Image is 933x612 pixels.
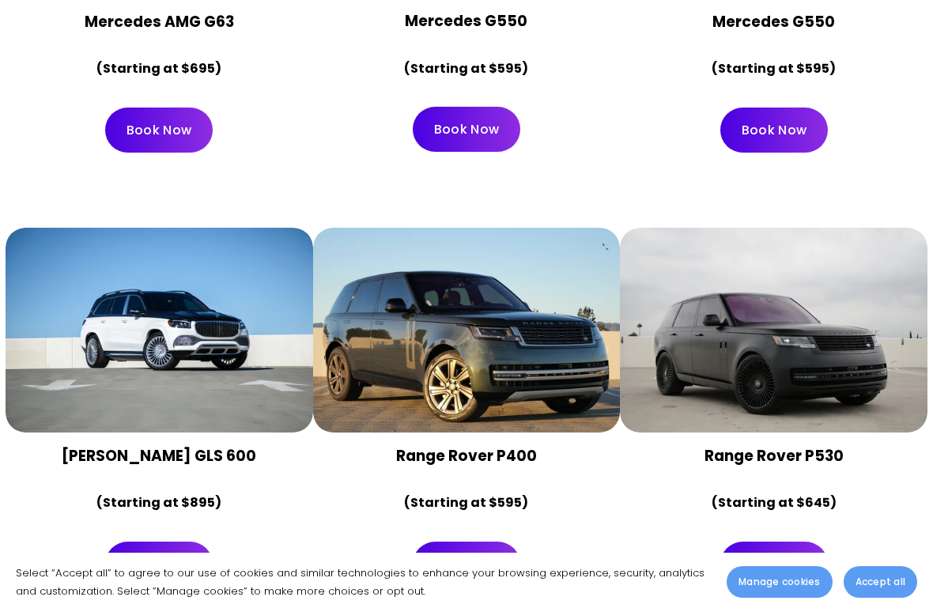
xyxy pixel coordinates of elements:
strong: (Starting at $645) [712,493,837,512]
a: Book Now [105,108,213,153]
strong: (Starting at $595) [404,59,528,77]
a: Book Now [720,542,828,587]
span: Accept all [856,575,905,589]
strong: Range Rover P400 [396,445,537,467]
a: Book Now [413,542,520,587]
span: Manage cookies [738,575,820,589]
strong: Range Rover P530 [704,445,844,467]
strong: (Starting at $595) [404,493,528,512]
strong: (Starting at $895) [96,493,221,512]
strong: Mercedes AMG G63 [85,11,234,32]
a: Book Now [413,107,520,152]
strong: (Starting at $595) [712,59,836,77]
a: Book Now [720,108,828,153]
a: Book Now [105,542,213,587]
button: Accept all [844,566,917,598]
strong: Mercedes G550 [712,11,835,32]
strong: Mercedes G550 [405,10,527,32]
strong: [PERSON_NAME] GLS 600 [62,445,256,467]
button: Manage cookies [727,566,832,598]
strong: (Starting at $695) [96,59,221,77]
p: Select “Accept all” to agree to our use of cookies and similar technologies to enhance your brows... [16,564,711,601]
